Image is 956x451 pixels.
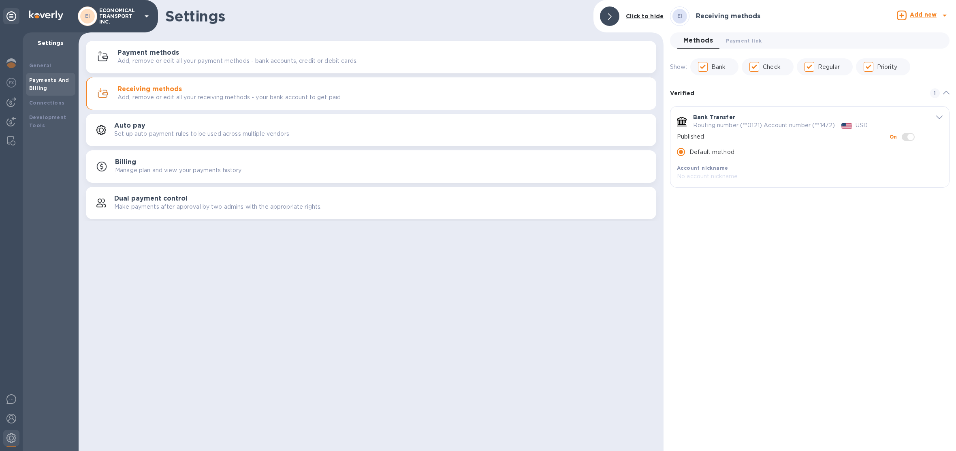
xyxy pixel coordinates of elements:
[165,8,587,25] h1: Settings
[86,41,656,73] button: Payment methodsAdd, remove or edit all your payment methods - bank accounts, credit or debit cards.
[86,114,656,146] button: Auto paySet up auto payment rules to be used across multiple vendors
[29,62,51,68] b: General
[910,11,937,18] b: Add new
[670,80,950,191] div: default-method
[6,78,16,88] img: Foreign exchange
[670,63,687,71] p: Show:
[99,8,140,25] p: ECONOMICAL TRANSPORT INC.
[114,130,289,138] p: Set up auto payment rules to be used across multiple vendors
[726,36,762,45] span: Payment link
[29,77,69,91] b: Payments And Billing
[86,77,656,110] button: Receiving methodsAdd, remove or edit all your receiving methods - your bank account to get paid.
[689,148,734,156] p: Default method
[114,203,322,211] p: Make payments after approval by two admins with the appropriate rights.
[677,13,683,19] b: EI
[670,80,950,106] div: Verified 1
[930,88,940,98] span: 1
[890,134,897,140] b: On
[683,35,713,46] span: Methods
[693,113,735,121] p: Bank Transfer
[763,63,781,71] p: Check
[677,172,920,181] p: No account nickname
[877,63,897,71] p: Priority
[86,187,656,219] button: Dual payment controlMake payments after approval by two admins with the appropriate rights.
[626,13,664,19] b: Click to hide
[117,57,358,65] p: Add, remove or edit all your payment methods - bank accounts, credit or debit cards.
[711,63,726,71] p: Bank
[115,158,136,166] h3: Billing
[3,8,19,24] div: Unpin categories
[693,121,835,130] p: Routing number (**0121) Account number (**1472)
[856,121,868,130] p: USD
[696,13,760,20] h3: Receiving methods
[29,114,66,128] b: Development Tools
[117,85,182,93] h3: Receiving methods
[677,133,890,141] p: Published
[677,165,728,171] b: Account nickname
[841,123,852,129] img: USD
[85,13,90,19] b: EI
[29,39,72,47] p: Settings
[29,100,64,106] b: Connections
[670,90,694,96] b: Verified
[114,195,188,203] h3: Dual payment control
[29,11,63,20] img: Logo
[115,166,243,175] p: Manage plan and view your payments history.
[818,63,840,71] p: Regular
[86,150,656,183] button: BillingManage plan and view your payments history.
[117,93,342,102] p: Add, remove or edit all your receiving methods - your bank account to get paid.
[114,122,145,130] h3: Auto pay
[117,49,179,57] h3: Payment methods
